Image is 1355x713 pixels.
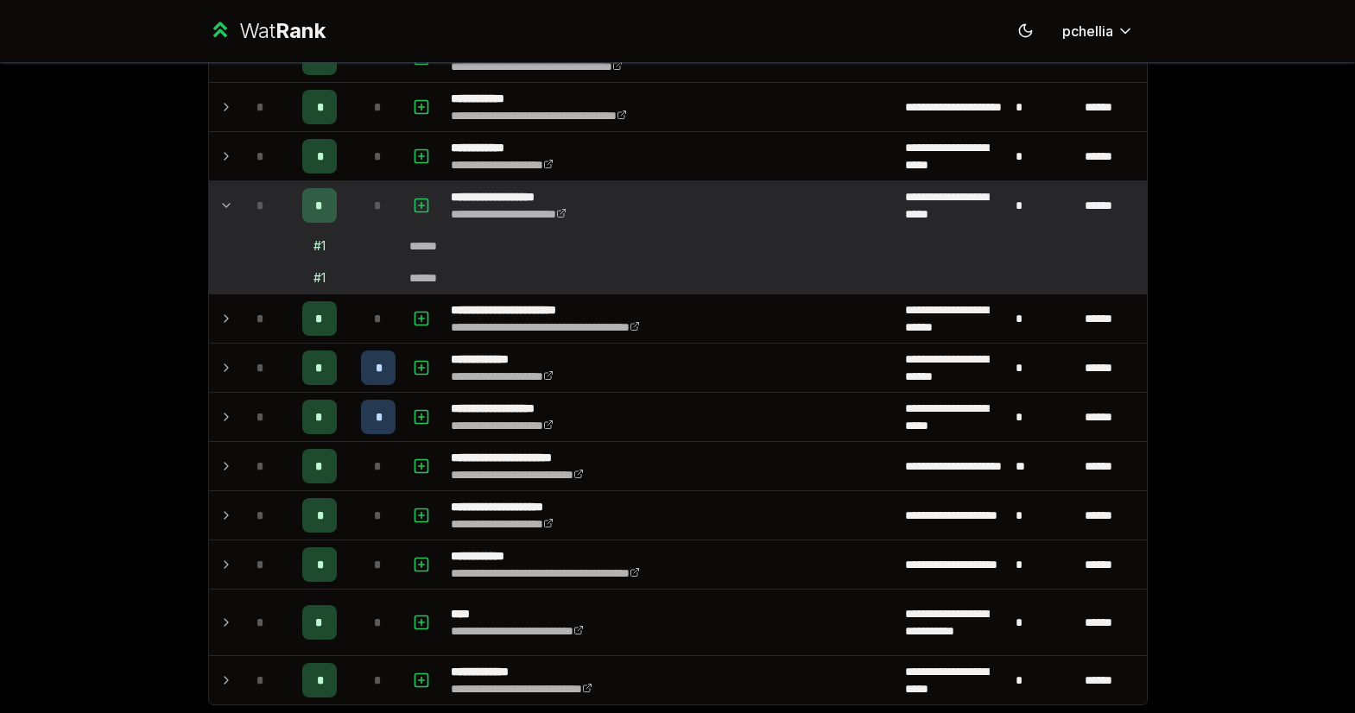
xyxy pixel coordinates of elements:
[313,237,326,255] div: # 1
[239,17,326,45] div: Wat
[208,17,326,45] a: WatRank
[1048,16,1148,47] button: pchellia
[1062,21,1113,41] span: pchellia
[313,269,326,287] div: # 1
[275,18,326,43] span: Rank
